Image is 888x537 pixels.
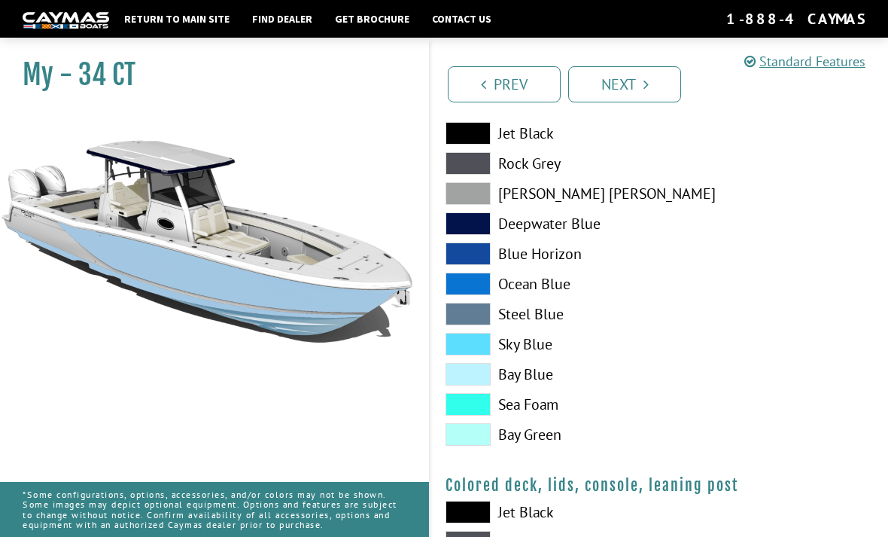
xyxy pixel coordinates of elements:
[446,393,644,416] label: Sea Foam
[744,53,865,70] a: Standard Features
[568,66,681,102] a: Next
[446,273,644,295] label: Ocean Blue
[444,64,888,102] ul: Pagination
[23,482,406,537] p: *Some configurations, options, accessories, and/or colors may not be shown. Some images may depic...
[23,12,109,28] img: white-logo-c9c8dbefe5ff5ceceb0f0178aa75bf4bb51f6bca0971e226c86eb53dfe498488.png
[448,66,561,102] a: Prev
[446,212,644,235] label: Deepwater Blue
[446,303,644,325] label: Steel Blue
[446,122,644,145] label: Jet Black
[446,476,873,495] h4: Colored deck, lids, console, leaning post
[245,9,320,29] a: Find Dealer
[446,501,644,523] label: Jet Black
[446,363,644,386] label: Bay Blue
[446,182,644,205] label: [PERSON_NAME] [PERSON_NAME]
[327,9,417,29] a: Get Brochure
[424,9,499,29] a: Contact Us
[726,9,865,29] div: 1-888-4CAYMAS
[117,9,237,29] a: Return to main site
[446,243,644,265] label: Blue Horizon
[23,58,391,92] h1: My - 34 CT
[446,333,644,355] label: Sky Blue
[446,423,644,446] label: Bay Green
[446,152,644,175] label: Rock Grey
